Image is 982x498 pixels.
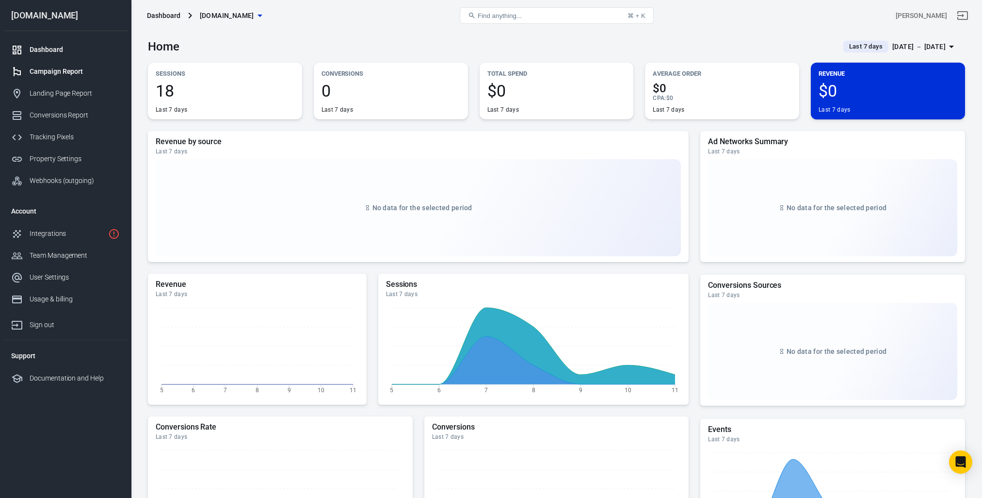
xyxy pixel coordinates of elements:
span: Last 7 days [845,42,886,51]
h5: Revenue [156,280,359,289]
button: [DOMAIN_NAME] [196,7,266,25]
span: Find anything... [478,12,522,19]
div: ⌘ + K [628,12,645,19]
div: Last 7 days [708,291,957,299]
li: Account [3,199,128,223]
tspan: 8 [256,387,259,394]
div: Last 7 days [156,106,187,114]
div: Webhooks (outgoing) [30,176,120,186]
tspan: 8 [532,387,535,394]
tspan: 5 [160,387,163,394]
div: Dashboard [147,11,180,20]
div: [DOMAIN_NAME] [3,11,128,20]
div: Conversions Report [30,110,120,120]
tspan: 11 [350,387,356,394]
div: Last 7 days [156,433,405,441]
div: [DATE] － [DATE] [892,41,946,53]
a: Landing Page Report [3,83,128,104]
div: Last 7 days [156,148,681,155]
svg: 1 networks not verified yet [108,228,120,240]
span: CPA : [653,95,666,101]
div: Last 7 days [432,433,681,441]
a: Usage & billing [3,288,128,310]
span: $0 [653,83,791,94]
a: Tracking Pixels [3,126,128,148]
div: Sign out [30,320,120,330]
button: Last 7 days[DATE] － [DATE] [836,39,965,55]
div: Documentation and Help [30,373,120,383]
tspan: 7 [224,387,227,394]
tspan: 6 [192,387,195,394]
div: Last 7 days [653,106,684,114]
a: Team Management [3,245,128,266]
span: 0 [322,83,460,99]
p: Revenue [819,68,957,79]
div: User Settings [30,272,120,282]
a: Conversions Report [3,104,128,126]
div: Team Management [30,250,120,261]
a: Dashboard [3,39,128,61]
div: Last 7 days [708,435,957,443]
button: Find anything...⌘ + K [460,7,654,24]
span: No data for the selected period [787,204,886,212]
tspan: 9 [288,387,291,394]
p: Sessions [156,68,294,79]
div: Dashboard [30,45,120,55]
h3: Home [148,40,179,53]
span: $0 [666,95,673,101]
tspan: 5 [390,387,393,394]
div: Campaign Report [30,66,120,77]
a: Sign out [3,310,128,336]
a: Webhooks (outgoing) [3,170,128,192]
tspan: 7 [484,387,488,394]
tspan: 10 [625,387,631,394]
h5: Conversions Rate [156,422,405,432]
span: $0 [487,83,626,99]
a: User Settings [3,266,128,288]
div: Integrations [30,229,104,239]
div: Property Settings [30,154,120,164]
a: Sign out [951,4,974,27]
tspan: 9 [579,387,582,394]
li: Support [3,344,128,367]
h5: Events [708,425,957,434]
span: $0 [819,83,957,99]
a: Campaign Report [3,61,128,83]
div: Tracking Pixels [30,132,120,142]
div: Last 7 days [322,106,353,114]
h5: Conversions [432,422,681,432]
span: 18 [156,83,294,99]
span: thetrustedshopper.com [200,10,254,22]
div: Last 7 days [708,148,957,155]
h5: Sessions [386,280,681,289]
div: Last 7 days [819,106,850,114]
h5: Ad Networks Summary [708,137,957,147]
h5: Revenue by source [156,137,681,147]
p: Total Spend [487,68,626,79]
tspan: 11 [672,387,678,394]
span: No data for the selected period [787,348,886,355]
h5: Conversions Sources [708,281,957,290]
div: Last 7 days [487,106,519,114]
div: Landing Page Report [30,88,120,99]
a: Property Settings [3,148,128,170]
p: Average Order [653,68,791,79]
div: Account id: XkYO6gt3 [896,11,947,21]
span: No data for the selected period [372,204,472,212]
div: Usage & billing [30,294,120,304]
p: Conversions [322,68,460,79]
div: Last 7 days [386,290,681,298]
div: Last 7 days [156,290,359,298]
div: Open Intercom Messenger [949,450,972,474]
tspan: 10 [318,387,324,394]
a: Integrations [3,223,128,245]
tspan: 6 [437,387,441,394]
